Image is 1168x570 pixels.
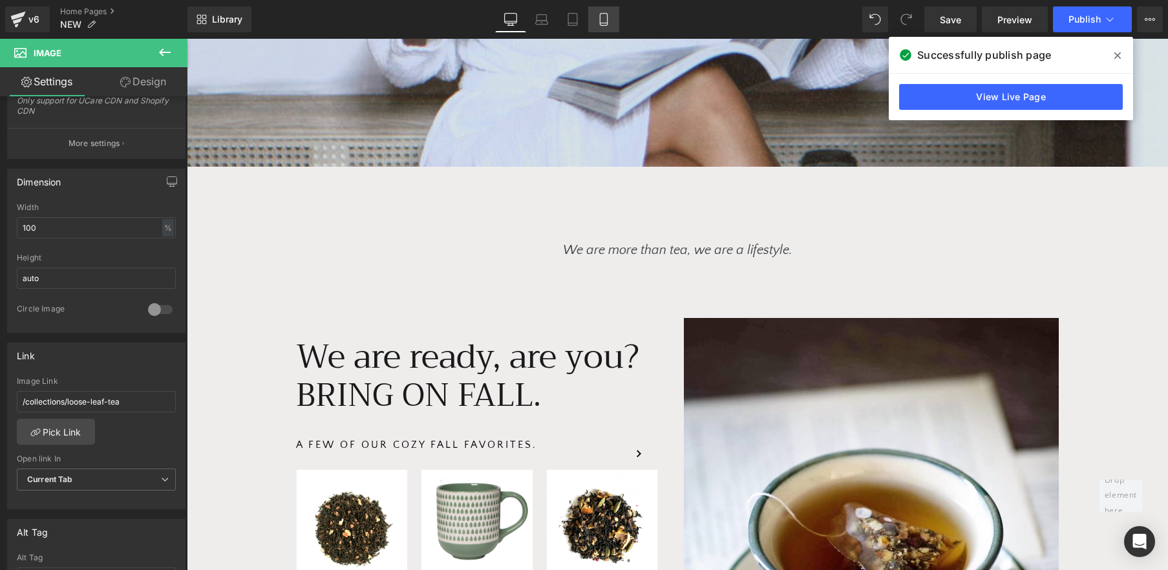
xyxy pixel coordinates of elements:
[899,84,1123,110] a: View Live Page
[17,203,176,212] div: Width
[96,67,190,96] a: Design
[982,6,1048,32] a: Preview
[34,48,61,58] span: Image
[940,13,961,26] span: Save
[17,268,176,289] input: auto
[17,377,176,386] div: Image Link
[1053,6,1132,32] button: Publish
[17,96,176,125] div: Only support for UCare CDN and Shopify CDN
[557,6,588,32] a: Tablet
[17,419,95,445] a: Pick Link
[26,11,42,28] div: v6
[8,128,185,158] button: More settings
[5,6,50,32] a: v6
[17,343,35,361] div: Link
[69,138,120,149] p: More settings
[1124,526,1155,557] div: Open Intercom Messenger
[234,430,346,532] img: Jade Cloudburst Mug -14oz
[495,6,526,32] a: Desktop
[17,520,48,538] div: Alt Tag
[109,338,452,376] h2: BRING ON FALL.
[162,219,174,237] div: %
[17,169,61,187] div: Dimension
[526,6,557,32] a: Laptop
[588,6,619,32] a: Mobile
[27,474,73,484] b: Current Tab
[359,430,471,542] img: Secrets of India Chai
[893,6,919,32] button: Redo
[997,13,1032,26] span: Preview
[109,400,454,430] a: A FEW OF OUR COZY FALL FAVORITES.
[17,454,176,463] div: Open link In
[17,253,176,262] div: Height
[17,391,176,412] input: https://your-shop.myshopify.com
[17,553,176,562] div: Alt Tag
[1068,14,1101,25] span: Publish
[17,304,135,317] div: Circle Image
[917,47,1051,63] span: Successfully publish page
[862,6,888,32] button: Undo
[109,430,221,547] img: Apple Spice
[109,299,484,338] h2: We are ready, are you?
[60,6,187,17] a: Home Pages
[376,204,606,218] i: We are more than tea, we are a lifestyle.
[1137,6,1163,32] button: More
[60,19,81,30] span: NEW
[17,217,176,238] input: auto
[109,400,350,412] span: A FEW OF OUR COZY FALL FAVORITES.
[212,14,242,25] span: Library
[187,6,251,32] a: New Library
